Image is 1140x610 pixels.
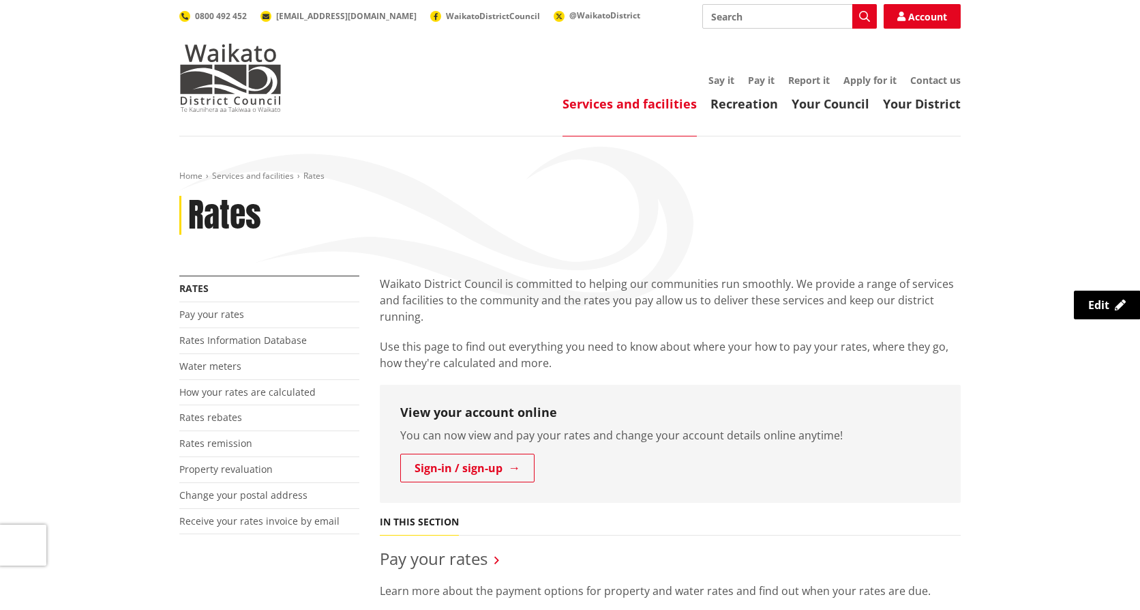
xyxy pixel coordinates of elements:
[792,96,869,112] a: Your Council
[1088,297,1109,313] span: Edit
[179,170,202,181] a: Home
[195,10,247,22] span: 0800 492 452
[562,96,697,112] a: Services and facilities
[179,282,209,295] a: Rates
[260,10,417,22] a: [EMAIL_ADDRESS][DOMAIN_NAME]
[380,276,961,325] p: Waikato District Council is committed to helping our communities run smoothly. We provide a range...
[910,74,961,87] a: Contact us
[179,514,340,527] a: Receive your rates invoice by email
[380,583,961,599] p: Learn more about the payment options for property and water rates and find out when your rates ar...
[400,405,940,420] h3: View your account online
[430,10,540,22] a: WaikatoDistrictCouncil
[788,74,830,87] a: Report it
[179,437,252,450] a: Rates remission
[179,334,307,347] a: Rates Information Database
[843,74,897,87] a: Apply for it
[179,360,241,373] a: Water meters
[179,10,247,22] a: 0800 492 452
[179,44,282,112] img: Waikato District Council - Te Kaunihera aa Takiwaa o Waikato
[303,170,325,181] span: Rates
[884,4,961,29] a: Account
[179,411,242,424] a: Rates rebates
[702,4,877,29] input: Search input
[400,454,535,482] a: Sign-in / sign-up
[708,74,734,87] a: Say it
[446,10,540,22] span: WaikatoDistrictCouncil
[179,489,307,502] a: Change your postal address
[380,338,961,371] p: Use this page to find out everything you need to know about where your how to pay your rates, whe...
[710,96,778,112] a: Recreation
[179,308,244,321] a: Pay your rates
[1074,291,1140,319] a: Edit
[748,74,775,87] a: Pay it
[380,517,459,528] h5: In this section
[400,427,940,444] p: You can now view and pay your rates and change your account details online anytime!
[179,171,961,182] nav: breadcrumb
[179,463,273,476] a: Property revaluation
[569,10,640,21] span: @WaikatoDistrict
[380,547,487,570] a: Pay your rates
[188,196,261,235] h1: Rates
[212,170,294,181] a: Services and facilities
[276,10,417,22] span: [EMAIL_ADDRESS][DOMAIN_NAME]
[179,386,316,398] a: How your rates are calculated
[883,96,961,112] a: Your District
[554,10,640,21] a: @WaikatoDistrict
